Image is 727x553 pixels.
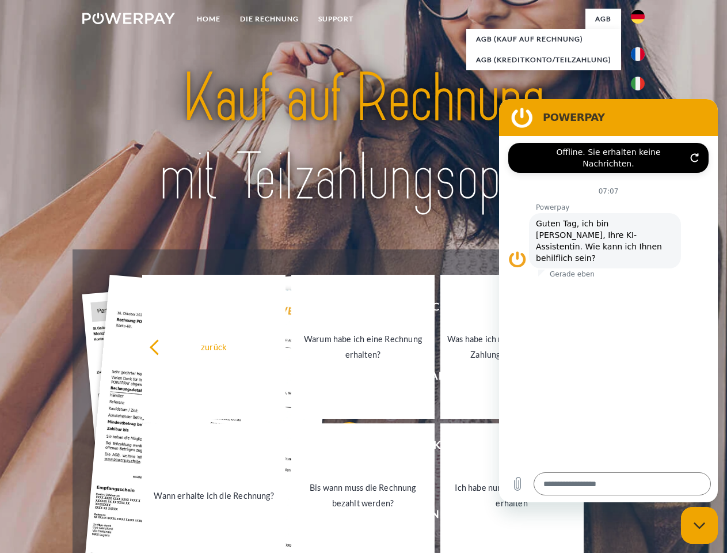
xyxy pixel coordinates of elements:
[149,487,279,503] div: Wann erhalte ich die Rechnung?
[187,9,230,29] a: Home
[309,9,363,29] a: SUPPORT
[447,331,577,362] div: Was habe ich noch offen, ist meine Zahlung eingegangen?
[631,10,645,24] img: de
[681,507,718,544] iframe: Schaltfläche zum Öffnen des Messaging-Fensters; Konversation läuft
[110,55,617,221] img: title-powerpay_de.svg
[447,480,577,511] div: Ich habe nur eine Teillieferung erhalten
[499,99,718,502] iframe: Messaging-Fenster
[631,47,645,61] img: fr
[585,9,621,29] a: agb
[298,331,428,362] div: Warum habe ich eine Rechnung erhalten?
[230,9,309,29] a: DIE RECHNUNG
[440,275,584,419] a: Was habe ich noch offen, ist meine Zahlung eingegangen?
[298,480,428,511] div: Bis wann muss die Rechnung bezahlt werden?
[149,339,279,354] div: zurück
[631,77,645,90] img: it
[82,13,175,24] img: logo-powerpay-white.svg
[466,29,621,50] a: AGB (Kauf auf Rechnung)
[466,50,621,70] a: AGB (Kreditkonto/Teilzahlung)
